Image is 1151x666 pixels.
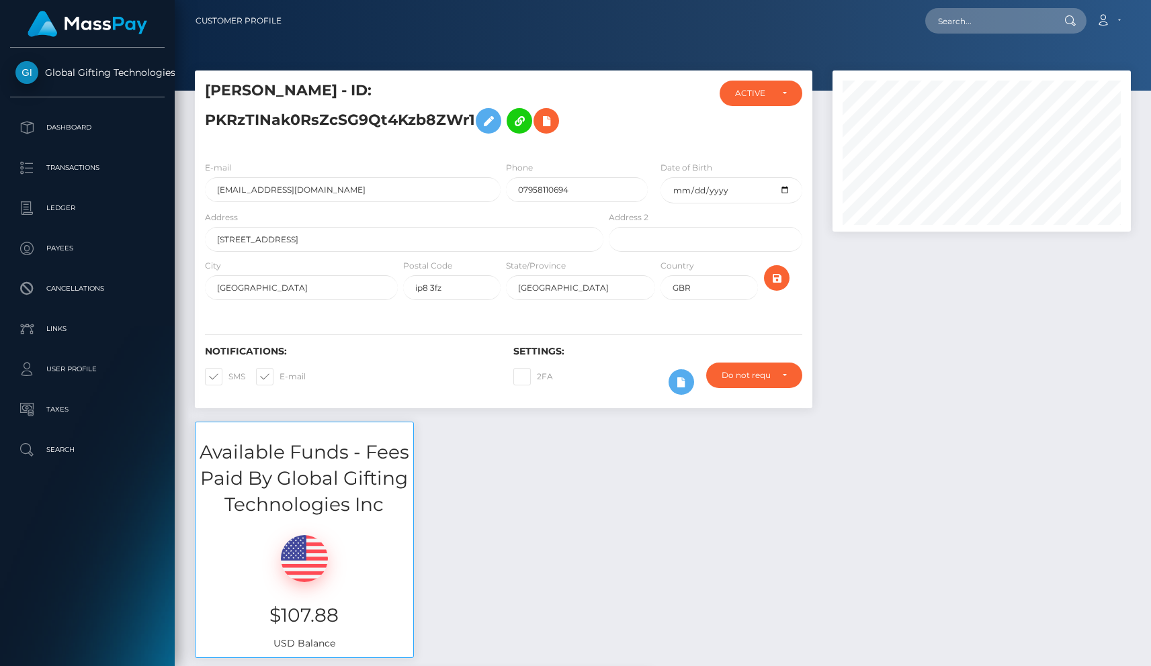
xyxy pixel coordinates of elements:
label: Address [205,211,238,224]
p: Cancellations [15,279,159,299]
a: Payees [10,232,165,265]
h6: Settings: [513,346,802,357]
h6: Notifications: [205,346,493,357]
p: Ledger [15,198,159,218]
a: Cancellations [10,272,165,305]
button: ACTIVE [720,81,802,106]
label: SMS [205,368,245,385]
div: USD Balance [196,518,413,657]
p: Dashboard [15,117,159,138]
label: Phone [506,162,533,174]
a: Search [10,433,165,467]
a: Ledger [10,191,165,225]
img: USD.png [281,535,328,582]
h5: [PERSON_NAME] - ID: PKRzTINak0RsZcSG9Qt4Kzb8ZWr1 [205,81,596,140]
label: Address 2 [609,211,648,224]
p: Links [15,319,159,339]
input: Search... [925,8,1052,34]
img: MassPay Logo [28,11,147,37]
div: Do not require [722,370,771,381]
a: Dashboard [10,111,165,144]
button: Do not require [706,363,802,388]
label: Postal Code [403,260,452,272]
p: User Profile [15,359,159,379]
h3: $107.88 [206,602,403,628]
a: Links [10,312,165,346]
span: Global Gifting Technologies Inc [10,66,165,79]
label: E-mail [205,162,231,174]
div: ACTIVE [735,88,771,99]
label: Date of Birth [660,162,712,174]
label: Country [660,260,694,272]
p: Taxes [15,399,159,420]
img: Global Gifting Technologies Inc [15,61,38,84]
p: Search [15,440,159,460]
label: E-mail [256,368,306,385]
a: User Profile [10,352,165,386]
label: State/Province [506,260,566,272]
label: 2FA [513,368,553,385]
label: City [205,260,221,272]
h3: Available Funds - Fees Paid By Global Gifting Technologies Inc [196,439,413,518]
a: Taxes [10,393,165,426]
a: Transactions [10,151,165,185]
a: Customer Profile [196,7,282,35]
p: Payees [15,238,159,258]
p: Transactions [15,158,159,178]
